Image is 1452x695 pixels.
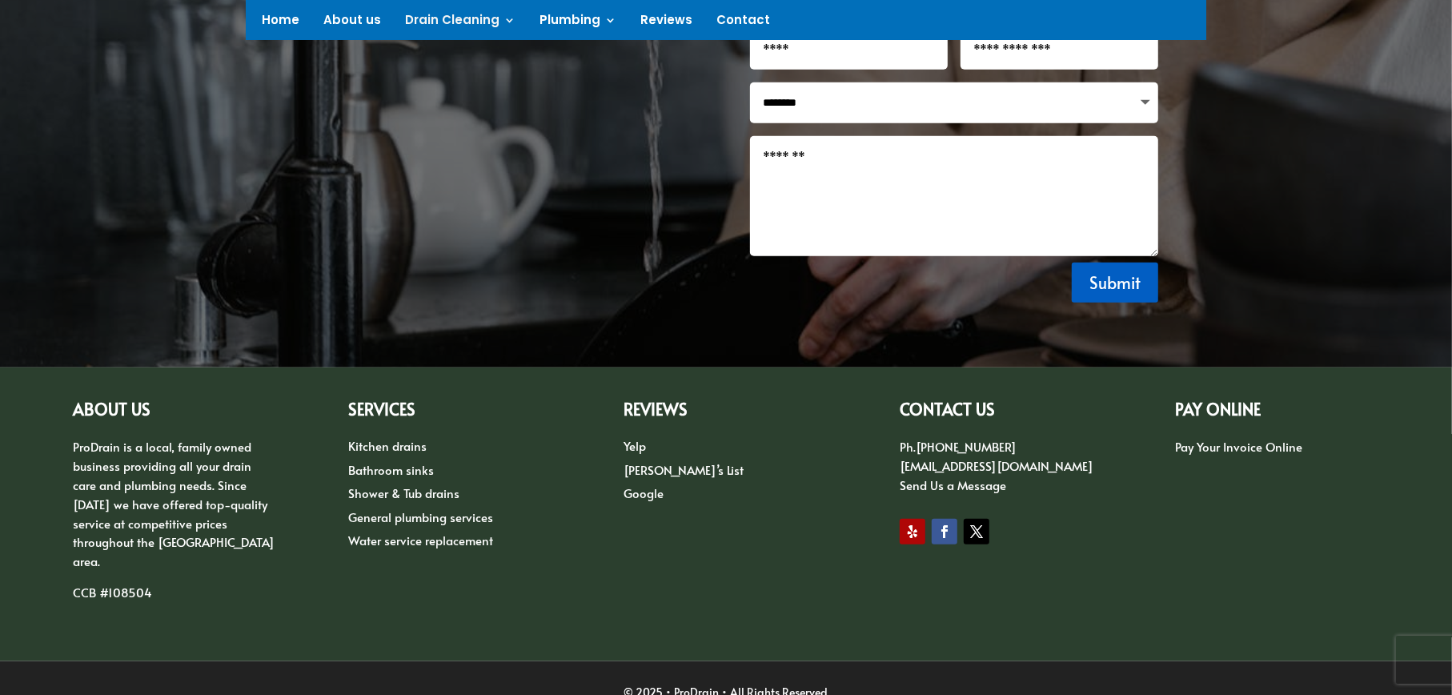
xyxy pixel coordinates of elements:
[348,508,493,525] a: General plumbing services
[323,14,381,32] a: About us
[73,584,152,601] span: CCB #108504
[640,14,692,32] a: Reviews
[900,519,925,544] a: Follow on Yelp
[900,457,1093,474] a: [EMAIL_ADDRESS][DOMAIN_NAME]
[964,519,989,544] a: Follow on X
[73,401,277,426] h2: ABOUT US
[1072,263,1158,303] button: Submit
[624,401,828,426] h2: Reviews
[624,484,664,501] a: Google
[900,476,1006,493] a: Send Us a Message
[348,532,493,548] a: Water service replacement
[348,484,459,501] a: Shower & Tub drains
[932,519,957,544] a: Follow on Facebook
[405,14,515,32] a: Drain Cleaning
[716,14,770,32] a: Contact
[1176,438,1303,455] a: Pay Your Invoice Online
[348,401,552,426] h2: Services
[624,437,647,454] a: Yelp
[900,401,1104,426] h2: CONTACT US
[539,14,616,32] a: Plumbing
[900,438,916,455] span: Ph.
[624,461,744,478] a: [PERSON_NAME]’s List
[73,437,277,583] p: ProDrain is a local, family owned business providing all your drain care and plumbing needs. Sinc...
[916,438,1017,455] a: [PHONE_NUMBER]
[348,461,434,478] a: Bathroom sinks
[1176,401,1380,426] h2: PAY ONLINE
[262,14,299,32] a: Home
[348,437,427,454] a: Kitchen drains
